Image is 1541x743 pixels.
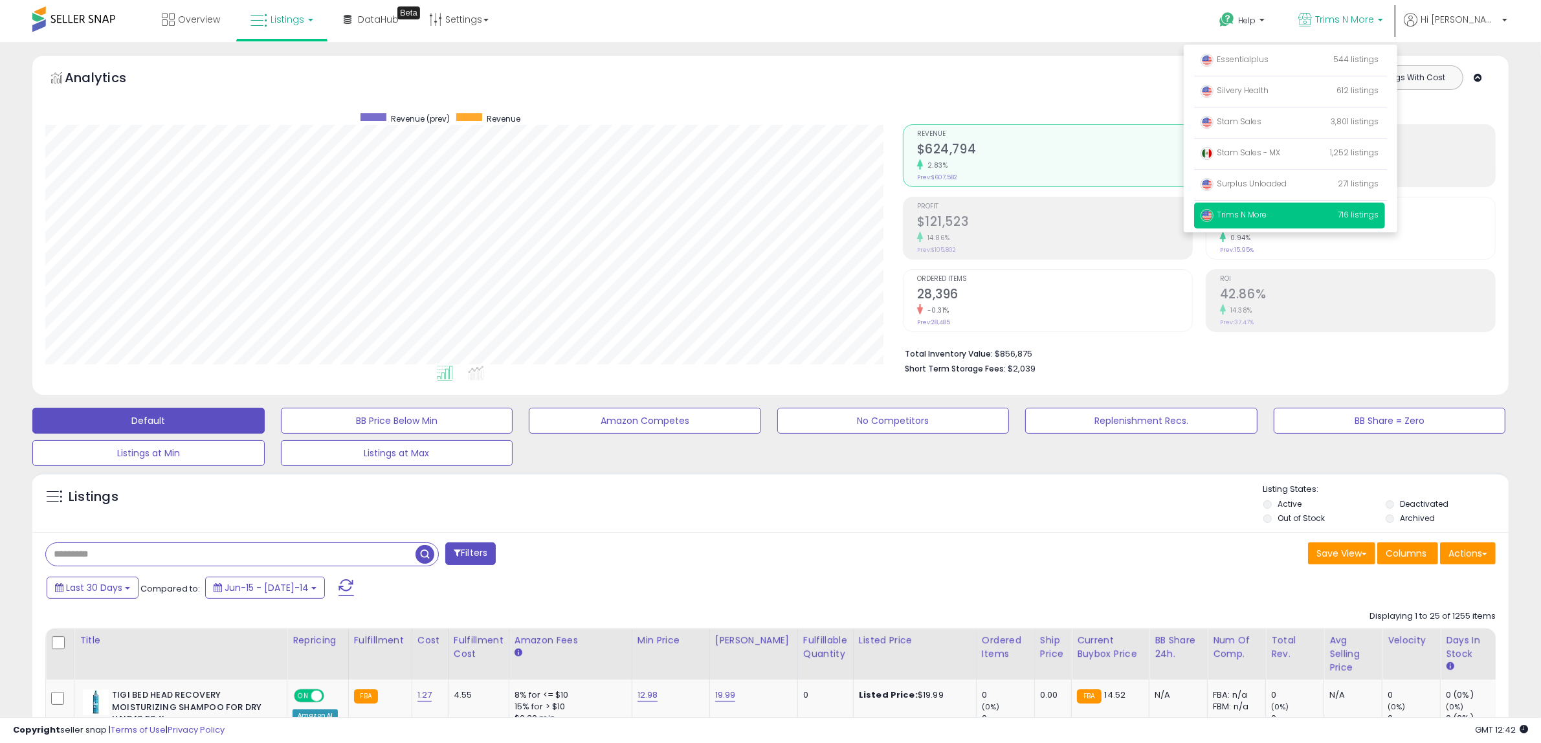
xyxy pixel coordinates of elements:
small: Prev: $607,582 [917,173,957,181]
div: Ship Price [1040,634,1066,661]
div: Tooltip anchor [397,6,420,19]
h2: 42.86% [1220,287,1495,304]
button: BB Share = Zero [1274,408,1506,434]
img: usa.png [1201,54,1214,67]
button: Replenishment Recs. [1025,408,1258,434]
div: Fulfillment Cost [454,634,504,661]
div: 0 (0%) [1446,689,1498,701]
div: FBM: n/a [1213,701,1256,713]
button: Listings at Min [32,440,265,466]
span: Jun-15 - [DATE]-14 [225,581,309,594]
a: Hi [PERSON_NAME] [1404,13,1507,42]
small: Prev: 15.95% [1220,246,1254,254]
div: Velocity [1388,634,1435,647]
span: Columns [1386,547,1426,560]
span: Stam Sales - MX [1201,147,1280,158]
button: BB Price Below Min [281,408,513,434]
a: Privacy Policy [168,724,225,736]
label: Active [1278,498,1302,509]
small: Days In Stock. [1446,661,1454,672]
button: Save View [1308,542,1375,564]
li: $856,875 [905,345,1486,360]
span: 271 listings [1338,178,1379,189]
span: 544 listings [1333,54,1379,65]
small: Prev: 37.47% [1220,318,1254,326]
h5: Analytics [65,69,151,90]
span: ROI [1220,276,1495,283]
div: Fulfillable Quantity [803,634,848,661]
span: Stam Sales [1201,116,1261,127]
small: (0%) [982,702,1000,712]
div: Total Rev. [1271,634,1318,661]
small: (0%) [1388,702,1406,712]
span: 716 listings [1338,209,1379,220]
div: Days In Stock [1446,634,1493,661]
span: 14.52 [1105,689,1126,701]
span: DataHub [358,13,399,26]
span: Trims N More [1315,13,1374,26]
div: 0 (0%) [1446,713,1498,724]
span: OFF [322,691,343,702]
button: Default [32,408,265,434]
a: 12.98 [637,689,658,702]
div: 8% for <= $10 [515,689,622,701]
div: Ordered Items [982,634,1029,661]
span: Trims N More [1201,209,1267,220]
div: 0 [1388,713,1440,724]
small: 14.38% [1226,305,1252,315]
span: 2025-08-14 12:42 GMT [1475,724,1528,736]
small: FBA [1077,689,1101,704]
div: FBA: n/a [1213,689,1256,701]
button: Columns [1377,542,1438,564]
span: Listings [271,13,304,26]
i: Get Help [1219,12,1235,28]
span: Hi [PERSON_NAME] [1421,13,1498,26]
div: Min Price [637,634,704,647]
span: Silvery Health [1201,85,1269,96]
b: Short Term Storage Fees: [905,363,1006,374]
button: Filters [445,542,496,565]
img: usa.png [1201,116,1214,129]
small: Prev: 28,485 [917,318,950,326]
div: 0 [1388,689,1440,701]
span: 3,801 listings [1331,116,1379,127]
div: 0 [803,689,843,701]
h2: $624,794 [917,142,1192,159]
span: $2,039 [1008,362,1036,375]
h2: 28,396 [917,287,1192,304]
h5: Listings [69,488,118,506]
span: Revenue [487,113,520,124]
div: Amazon Fees [515,634,626,647]
div: 15% for > $10 [515,701,622,713]
span: 1,252 listings [1330,147,1379,158]
small: (0%) [1446,702,1464,712]
span: ON [295,691,311,702]
img: usa.png [1201,209,1214,222]
button: Last 30 Days [47,577,139,599]
div: 0.00 [1040,689,1061,701]
p: Listing States: [1263,483,1509,496]
img: usa.png [1201,178,1214,191]
a: 1.27 [417,689,432,702]
img: mexico.png [1201,147,1214,160]
div: 0 [1271,689,1324,701]
div: N/A [1329,689,1372,701]
div: 4.55 [454,689,499,701]
img: 31bAQe9tfwL._SL40_.jpg [83,689,109,715]
div: Listed Price [859,634,971,647]
span: Ordered Items [917,276,1192,283]
div: Num of Comp. [1213,634,1260,661]
button: Actions [1440,542,1496,564]
div: Title [80,634,282,647]
span: Revenue (prev) [391,113,450,124]
div: BB Share 24h. [1155,634,1202,661]
div: Current Buybox Price [1077,634,1144,661]
small: Amazon Fees. [515,647,522,659]
div: Avg Selling Price [1329,634,1377,674]
div: Fulfillment [354,634,406,647]
span: Essentialplus [1201,54,1269,65]
button: Jun-15 - [DATE]-14 [205,577,325,599]
span: 612 listings [1336,85,1379,96]
small: 2.83% [923,161,948,170]
span: Profit [917,203,1192,210]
